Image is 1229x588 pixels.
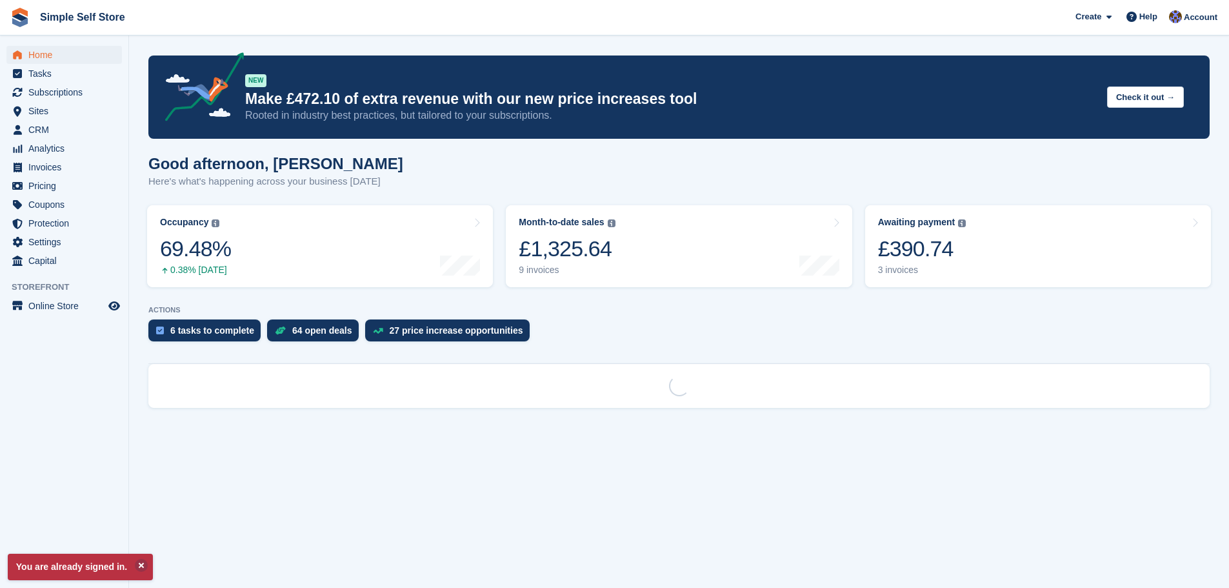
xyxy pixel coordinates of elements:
span: Analytics [28,139,106,157]
a: Preview store [106,298,122,314]
div: NEW [245,74,266,87]
span: Protection [28,214,106,232]
span: Invoices [28,158,106,176]
a: 6 tasks to complete [148,319,267,348]
a: menu [6,233,122,251]
a: menu [6,65,122,83]
img: price-adjustments-announcement-icon-8257ccfd72463d97f412b2fc003d46551f7dbcb40ab6d574587a9cd5c0d94... [154,52,245,126]
a: menu [6,139,122,157]
button: Check it out → [1107,86,1184,108]
img: Sharon Hughes [1169,10,1182,23]
img: price_increase_opportunities-93ffe204e8149a01c8c9dc8f82e8f89637d9d84a8eef4429ea346261dce0b2c0.svg [373,328,383,334]
p: You are already signed in. [8,554,153,580]
a: menu [6,121,122,139]
p: Rooted in industry best practices, but tailored to your subscriptions. [245,108,1097,123]
span: Coupons [28,196,106,214]
a: Simple Self Store [35,6,130,28]
a: menu [6,297,122,315]
span: Home [28,46,106,64]
div: 3 invoices [878,265,966,276]
p: Make £472.10 of extra revenue with our new price increases tool [245,90,1097,108]
span: Capital [28,252,106,270]
a: menu [6,46,122,64]
div: £390.74 [878,236,966,262]
div: 27 price increase opportunities [390,325,523,336]
div: Occupancy [160,217,208,228]
img: deal-1b604bf984904fb50ccaf53a9ad4b4a5d6e5aea283cecdc64d6e3604feb123c2.svg [275,326,286,335]
span: Sites [28,102,106,120]
span: Tasks [28,65,106,83]
a: menu [6,214,122,232]
div: Awaiting payment [878,217,955,228]
img: icon-info-grey-7440780725fd019a000dd9b08b2336e03edf1995a4989e88bcd33f0948082b44.svg [212,219,219,227]
span: Help [1139,10,1157,23]
p: ACTIONS [148,306,1210,314]
span: Online Store [28,297,106,315]
span: Settings [28,233,106,251]
a: menu [6,158,122,176]
a: Awaiting payment £390.74 3 invoices [865,205,1211,287]
a: menu [6,196,122,214]
span: Account [1184,11,1217,24]
div: 9 invoices [519,265,615,276]
span: Pricing [28,177,106,195]
div: £1,325.64 [519,236,615,262]
a: Month-to-date sales £1,325.64 9 invoices [506,205,852,287]
div: 0.38% [DATE] [160,265,231,276]
h1: Good afternoon, [PERSON_NAME] [148,155,403,172]
a: menu [6,102,122,120]
div: 64 open deals [292,325,352,336]
span: CRM [28,121,106,139]
img: task-75834270c22a3079a89374b754ae025e5fb1db73e45f91037f5363f120a921f8.svg [156,327,164,334]
div: 6 tasks to complete [170,325,254,336]
a: menu [6,252,122,270]
span: Create [1075,10,1101,23]
a: 27 price increase opportunities [365,319,536,348]
span: Subscriptions [28,83,106,101]
a: Occupancy 69.48% 0.38% [DATE] [147,205,493,287]
img: icon-info-grey-7440780725fd019a000dd9b08b2336e03edf1995a4989e88bcd33f0948082b44.svg [958,219,966,227]
img: icon-info-grey-7440780725fd019a000dd9b08b2336e03edf1995a4989e88bcd33f0948082b44.svg [608,219,615,227]
img: stora-icon-8386f47178a22dfd0bd8f6a31ec36ba5ce8667c1dd55bd0f319d3a0aa187defe.svg [10,8,30,27]
a: menu [6,177,122,195]
a: menu [6,83,122,101]
div: 69.48% [160,236,231,262]
div: Month-to-date sales [519,217,604,228]
span: Storefront [12,281,128,294]
p: Here's what's happening across your business [DATE] [148,174,403,189]
a: 64 open deals [267,319,365,348]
